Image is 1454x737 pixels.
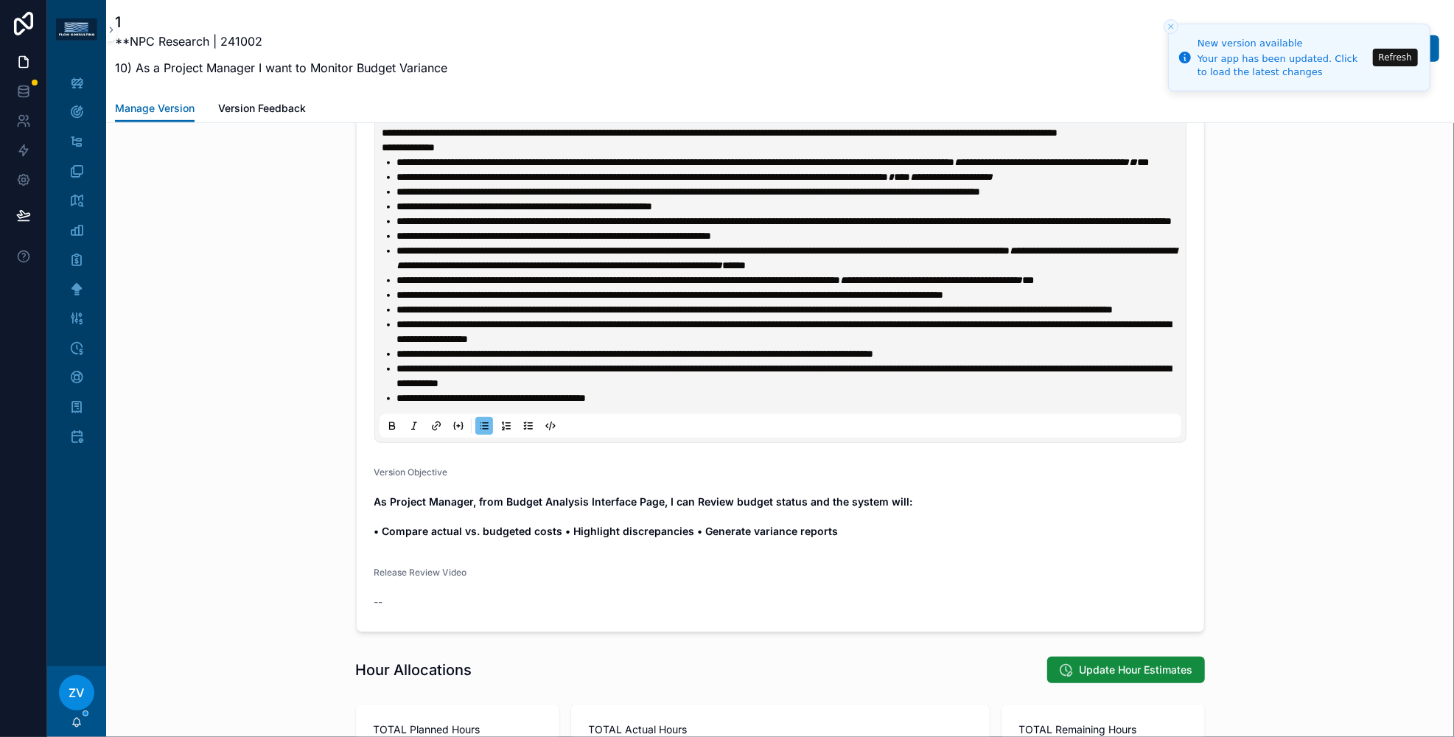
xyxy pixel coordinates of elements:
p: 10) As a Project Manager I want to Monitor Budget Variance [115,59,447,77]
div: New version available [1198,36,1369,51]
span: -- [374,595,383,609]
h1: 1 [115,12,447,32]
h1: Hour Allocations [356,660,472,680]
strong: As Project Manager, from Budget Analysis Interface Page, I can Review budget status and the syste... [374,495,913,537]
span: Release Review Video [374,567,467,578]
a: Manage Version [115,95,195,123]
button: Update Hour Estimates [1047,657,1205,683]
button: Close toast [1164,19,1178,34]
div: Your app has been updated. Click to load the latest changes [1198,52,1369,79]
button: Refresh [1373,49,1418,66]
div: scrollable content [47,59,106,469]
img: App logo [56,18,97,41]
span: Version Feedback [218,101,306,116]
p: **NPC Research | 241002 [115,32,447,50]
span: TOTAL Planned Hours [374,722,542,737]
span: TOTAL Remaining Hours [1019,722,1187,737]
span: Update Hour Estimates [1080,663,1193,677]
span: Version Objective [374,467,448,478]
span: ZV [69,684,85,702]
span: Manage Version [115,101,195,116]
span: TOTAL Actual Hours [589,722,972,737]
a: Version Feedback [218,95,306,125]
